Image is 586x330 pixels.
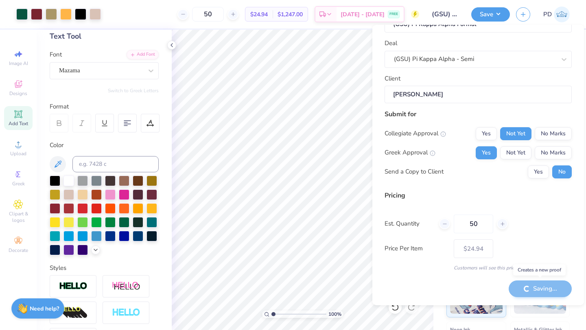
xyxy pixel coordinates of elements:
label: Deal [385,39,397,48]
span: Designs [9,90,27,97]
div: Submit for [385,109,572,119]
span: PD [543,10,552,19]
div: Text Tool [50,31,159,42]
label: Client [385,74,400,83]
button: Not Yet [500,127,531,140]
button: Yes [476,127,497,140]
label: Font [50,50,62,59]
div: Color [50,141,159,150]
div: Customers will see this price on HQ. [385,264,572,271]
span: Image AI [9,60,28,67]
span: Greek [12,180,25,187]
button: Yes [528,165,549,178]
div: Greek Approval [385,148,435,157]
button: No Marks [535,127,572,140]
span: Clipart & logos [4,211,33,224]
div: Send a Copy to Client [385,167,444,176]
span: Upload [10,150,26,157]
input: – – [454,215,493,233]
button: Not Yet [500,146,531,159]
label: Price Per Item [385,244,448,253]
img: Negative Space [112,308,140,317]
button: Switch to Greek Letters [108,87,159,94]
span: 100 % [328,310,341,318]
button: Save [471,7,510,22]
strong: Need help? [30,305,59,313]
button: Yes [476,146,497,159]
span: FREE [389,11,398,17]
div: Pricing [385,191,572,200]
input: – – [192,7,224,22]
div: Styles [50,263,159,273]
span: $1,247.00 [278,10,303,19]
img: 3d Illusion [59,306,87,319]
input: e.g. 7428 c [72,156,159,172]
div: Creates a new proof [513,264,566,276]
img: Stroke [59,282,87,291]
label: Est. Quantity [385,219,433,228]
input: e.g. Ethan Linker [385,86,572,103]
a: PD [543,7,570,22]
input: Untitled Design [425,6,465,22]
span: [DATE] - [DATE] [341,10,385,19]
img: Shadow [112,281,140,291]
div: Format [50,102,160,111]
button: No [552,165,572,178]
span: Add Text [9,120,28,127]
img: Priscilla Dice [554,7,570,22]
button: No Marks [535,146,572,159]
div: Collegiate Approval [385,129,446,138]
div: Add Font [127,50,159,59]
span: Decorate [9,247,28,254]
span: $24.94 [250,10,268,19]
